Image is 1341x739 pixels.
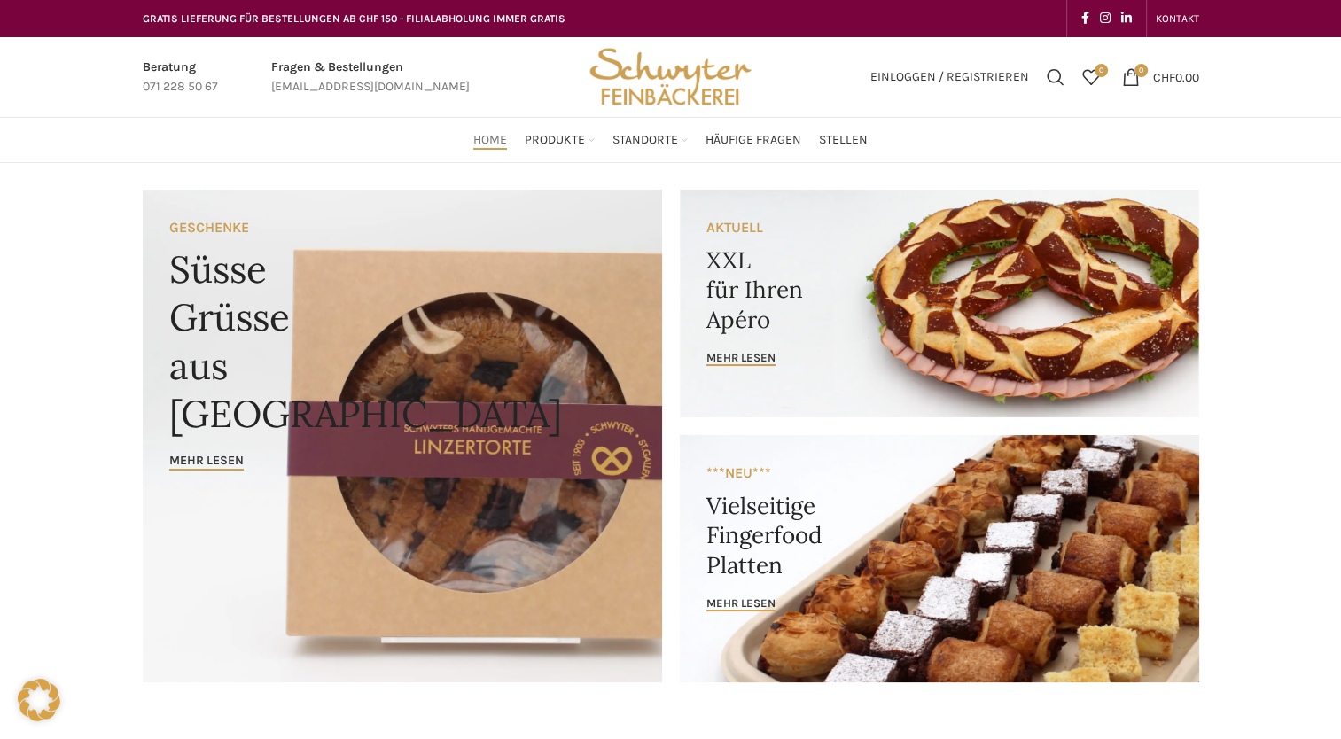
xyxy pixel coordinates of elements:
[583,68,757,83] a: Site logo
[819,122,868,158] a: Stellen
[525,122,595,158] a: Produkte
[271,58,470,97] a: Infobox link
[1156,12,1199,25] span: KONTAKT
[1116,6,1137,31] a: Linkedin social link
[1095,6,1116,31] a: Instagram social link
[525,132,585,149] span: Produkte
[143,190,662,682] a: Banner link
[706,132,801,149] span: Häufige Fragen
[583,37,757,117] img: Bäckerei Schwyter
[680,190,1199,417] a: Banner link
[473,132,507,149] span: Home
[1038,59,1073,95] a: Suchen
[680,435,1199,682] a: Banner link
[870,71,1029,83] span: Einloggen / Registrieren
[143,12,565,25] span: GRATIS LIEFERUNG FÜR BESTELLUNGEN AB CHF 150 - FILIALABHOLUNG IMMER GRATIS
[706,122,801,158] a: Häufige Fragen
[1153,69,1175,84] span: CHF
[143,58,218,97] a: Infobox link
[1095,64,1108,77] span: 0
[1113,59,1208,95] a: 0 CHF0.00
[1073,59,1109,95] div: Meine Wunschliste
[1147,1,1208,36] div: Secondary navigation
[1134,64,1148,77] span: 0
[1153,69,1199,84] bdi: 0.00
[862,59,1038,95] a: Einloggen / Registrieren
[1156,1,1199,36] a: KONTAKT
[1073,59,1109,95] a: 0
[134,122,1208,158] div: Main navigation
[819,132,868,149] span: Stellen
[612,122,688,158] a: Standorte
[1076,6,1095,31] a: Facebook social link
[473,122,507,158] a: Home
[612,132,678,149] span: Standorte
